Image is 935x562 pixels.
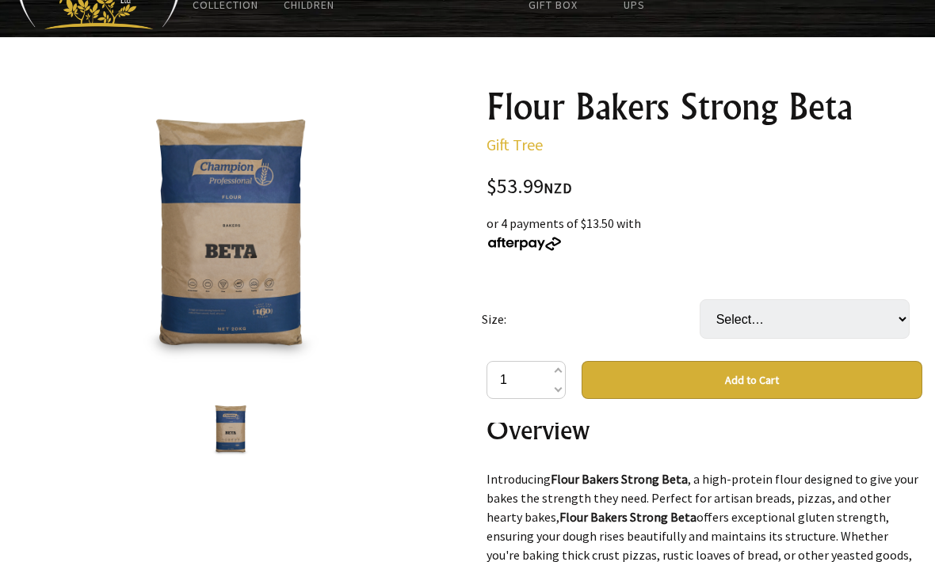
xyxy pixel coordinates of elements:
img: Flour Bakers Strong Beta [86,89,376,379]
a: Gift Tree [487,135,543,155]
img: Afterpay [487,237,563,252]
button: Add to Cart [582,362,922,400]
td: Size: [482,278,700,362]
span: NZD [544,180,572,198]
div: $53.99 [487,177,922,199]
h2: Overview [487,412,922,450]
strong: Flour Bakers Strong Beta [559,510,696,526]
strong: Flour Bakers Strong Beta [551,472,688,488]
img: Flour Bakers Strong Beta [200,400,261,460]
div: or 4 payments of $13.50 with [487,215,922,253]
h1: Flour Bakers Strong Beta [487,89,922,127]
